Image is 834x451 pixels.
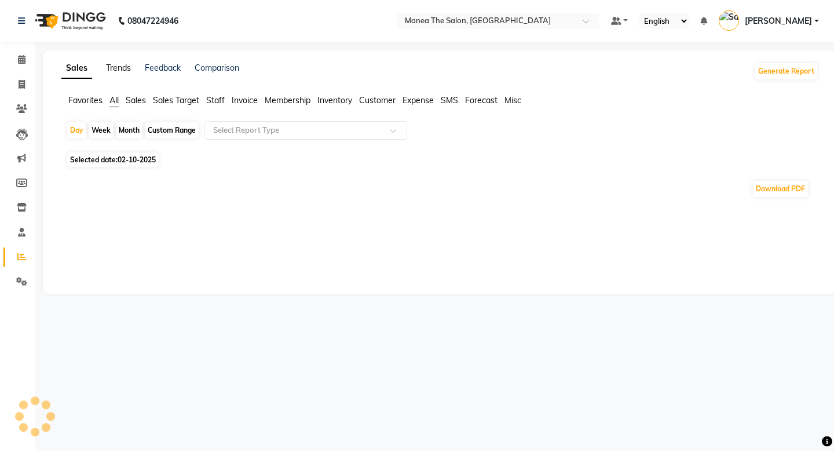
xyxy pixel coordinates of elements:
div: Custom Range [145,122,199,139]
span: Invoice [232,95,258,106]
span: Selected date: [67,152,159,167]
div: Month [116,122,142,139]
button: Generate Report [755,63,817,79]
div: Day [67,122,86,139]
span: Membership [265,95,310,106]
span: All [109,95,119,106]
a: Comparison [195,63,239,73]
span: Misc [504,95,521,106]
span: Inventory [317,95,352,106]
a: Trends [106,63,131,73]
span: 02-10-2025 [118,155,156,164]
span: Sales Target [153,95,199,106]
div: Week [89,122,114,139]
button: Download PDF [753,181,808,197]
b: 08047224946 [127,5,178,37]
span: [PERSON_NAME] [745,15,812,27]
a: Sales [61,58,92,79]
span: Favorites [68,95,103,106]
span: Expense [403,95,434,106]
img: logo [30,5,109,37]
span: Forecast [465,95,498,106]
span: Customer [359,95,396,106]
span: Sales [126,95,146,106]
span: SMS [441,95,458,106]
a: Feedback [145,63,181,73]
img: Satya Kalagara [719,10,739,31]
span: Staff [206,95,225,106]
